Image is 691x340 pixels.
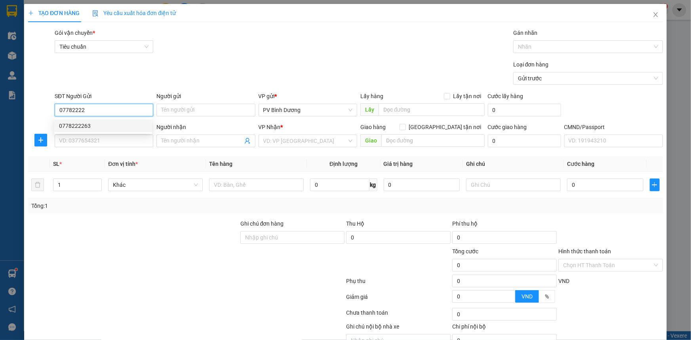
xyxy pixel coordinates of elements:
span: [GEOGRAPHIC_DATA] tận nơi [406,123,485,131]
span: Lấy [360,103,379,116]
span: PV Bình Dương [263,104,352,116]
span: Tiêu chuẩn [59,41,148,53]
label: Gán nhãn [513,30,537,36]
span: Lấy hàng [360,93,383,99]
input: VD: Bàn, Ghế [209,179,304,191]
span: kg [369,179,377,191]
span: Khác [113,179,198,191]
span: Tổng cước [452,248,478,255]
div: Phí thu hộ [452,219,557,231]
label: Loại đơn hàng [513,61,549,68]
span: Định lượng [329,161,358,167]
input: Cước lấy hàng [488,104,561,116]
label: Ghi chú đơn hàng [240,220,284,227]
span: Giao hàng [360,124,386,130]
span: plus [28,10,34,16]
input: Cước giao hàng [488,135,561,147]
span: Cước hàng [567,161,594,167]
button: plus [34,134,47,146]
span: user-add [244,138,251,144]
span: % [545,293,549,300]
div: VP gửi [259,92,357,101]
label: Cước giao hàng [488,124,527,130]
img: icon [92,10,99,17]
div: Phụ thu [346,277,452,291]
div: 0778222263 [59,122,147,130]
span: plus [650,182,659,188]
div: Tổng: 1 [31,201,267,210]
span: Yêu cầu xuất hóa đơn điện tử [92,10,176,16]
div: Người nhận [156,123,255,131]
button: Close [645,4,667,26]
input: Dọc đường [379,103,485,116]
span: Giao [360,134,381,147]
div: CMND/Passport [564,123,663,131]
div: Người gửi [156,92,255,101]
span: Thu Hộ [346,220,364,227]
label: Cước lấy hàng [488,93,523,99]
button: plus [650,179,660,191]
span: VP Nhận [259,124,281,130]
span: Đơn vị tính [108,161,138,167]
div: Ghi chú nội bộ nhà xe [346,322,451,334]
label: Hình thức thanh toán [558,248,611,255]
input: Ghi Chú [466,179,561,191]
input: Dọc đường [381,134,485,147]
span: Tên hàng [209,161,232,167]
input: Ghi chú đơn hàng [240,231,345,244]
span: TẠO ĐƠN HÀNG [28,10,80,16]
div: SĐT Người Gửi [55,92,153,101]
span: VND [522,293,533,300]
div: Chi phí nội bộ [452,322,557,334]
span: Gói vận chuyển [55,30,95,36]
span: Lấy tận nơi [450,92,485,101]
input: 0 [384,179,460,191]
span: VND [558,278,569,284]
th: Ghi chú [463,156,564,172]
div: 0778222263 [54,120,152,132]
span: close [653,11,659,18]
div: Chưa thanh toán [346,308,452,322]
span: plus [35,137,47,143]
button: delete [31,179,44,191]
span: SL [53,161,59,167]
div: Giảm giá [346,293,452,306]
span: Gửi trước [518,72,658,84]
span: Giá trị hàng [384,161,413,167]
